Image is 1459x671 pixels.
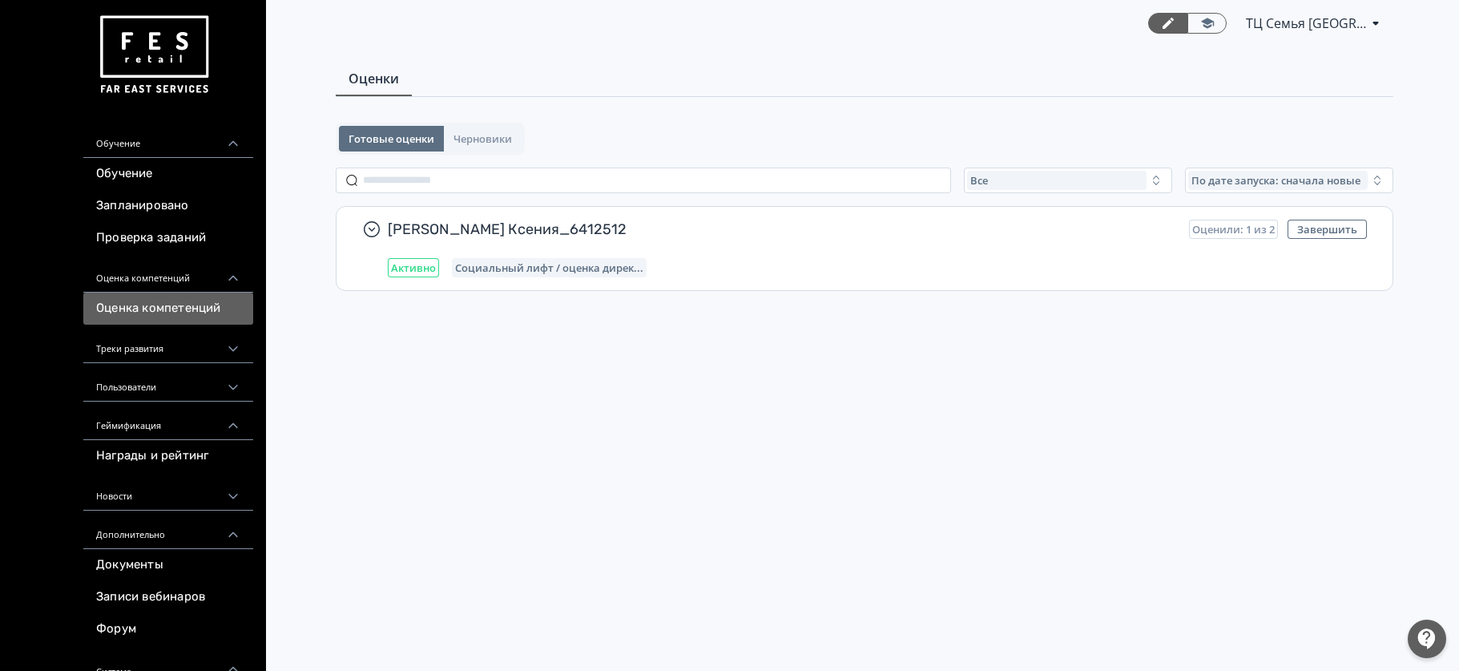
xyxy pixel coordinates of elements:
[83,472,253,511] div: Новости
[391,261,436,274] span: Активно
[339,126,444,152] button: Готовые оценки
[970,174,988,187] span: Все
[444,126,522,152] button: Черновики
[83,158,253,190] a: Обучение
[83,440,253,472] a: Награды и рейтинг
[83,549,253,581] a: Документы
[455,261,643,274] span: Социальный лифт / оценка директора магазина
[83,254,253,293] div: Оценка компетенций
[83,363,253,402] div: Пользователи
[83,325,253,363] div: Треки развития
[83,402,253,440] div: Геймификация
[1187,13,1227,34] a: Переключиться в режим ученика
[96,10,212,100] img: https://files.teachbase.ru/system/account/57463/logo/medium-936fc5084dd2c598f50a98b9cbe0469a.png
[83,222,253,254] a: Проверка заданий
[83,190,253,222] a: Запланировано
[349,69,399,88] span: Оценки
[453,132,512,145] span: Черновики
[388,220,1176,239] span: [PERSON_NAME] Ксения_6412512
[83,581,253,613] a: Записи вебинаров
[1288,220,1367,239] button: Завершить
[83,613,253,645] a: Форум
[964,168,1172,193] button: Все
[1185,168,1393,193] button: По дате запуска: сначала новые
[1246,14,1366,33] span: ТЦ Семья Пермь СИН 6412512
[83,293,253,325] a: Оценка компетенций
[83,511,253,549] div: Дополнительно
[349,132,434,145] span: Готовые оценки
[1191,174,1360,187] span: По дате запуска: сначала новые
[1192,223,1275,236] span: Оценили: 1 из 2
[83,119,253,158] div: Обучение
